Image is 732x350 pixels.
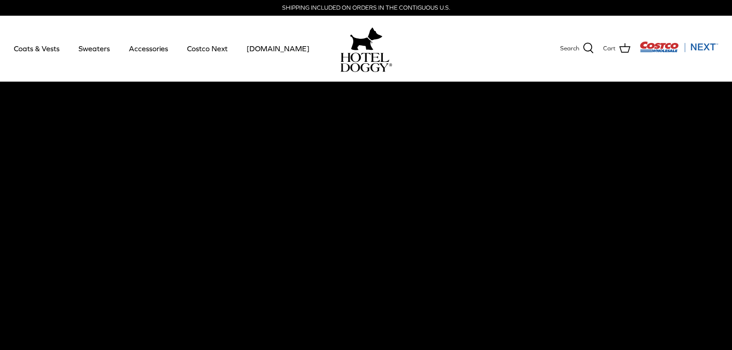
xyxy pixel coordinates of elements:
[70,33,118,64] a: Sweaters
[603,44,616,54] span: Cart
[560,44,579,54] span: Search
[603,42,630,54] a: Cart
[238,33,318,64] a: [DOMAIN_NAME]
[640,41,718,53] img: Costco Next
[340,25,392,72] a: hoteldoggy.com hoteldoggycom
[121,33,176,64] a: Accessories
[350,25,382,53] img: hoteldoggy.com
[640,47,718,54] a: Visit Costco Next
[560,42,594,54] a: Search
[340,53,392,72] img: hoteldoggycom
[6,33,68,64] a: Coats & Vests
[179,33,236,64] a: Costco Next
